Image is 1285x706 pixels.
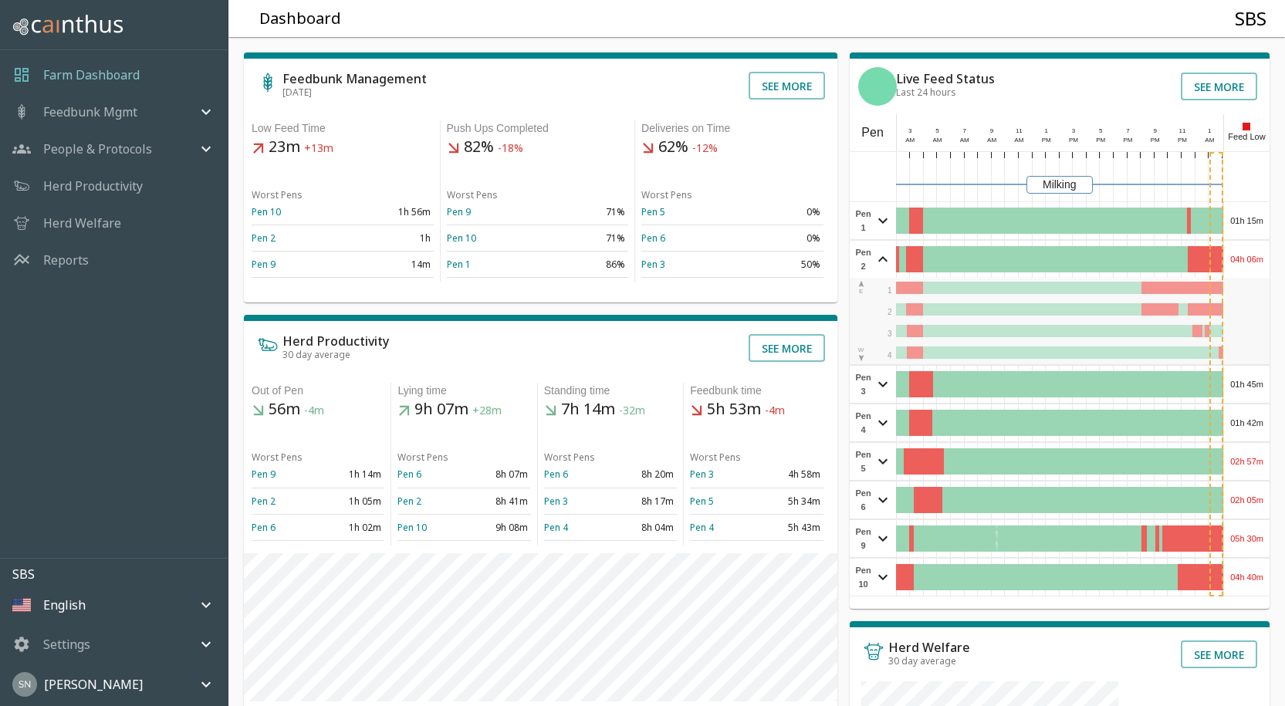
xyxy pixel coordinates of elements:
span: Worst Pens [690,451,741,464]
span: PM [1096,137,1105,144]
span: Last 24 hours [896,86,956,99]
img: 45cffdf61066f8072b93f09263145446 [12,672,37,697]
h5: 23m [252,137,434,158]
td: 5h 34m [756,488,823,514]
td: 14m [343,252,434,278]
td: 9h 08m [465,514,531,540]
p: Reports [43,251,89,269]
a: Herd Welfare [43,214,121,232]
button: See more [749,334,825,362]
h5: 56m [252,399,384,421]
h6: Herd Welfare [888,641,970,654]
span: Worst Pens [544,451,595,464]
a: Pen 3 [544,495,568,508]
td: 1h 14m [318,461,384,488]
a: Pen 9 [447,205,471,218]
span: PM [1042,137,1051,144]
td: 5h 43m [756,514,823,540]
div: 01h 15m [1224,202,1270,239]
p: Herd Productivity [43,177,143,195]
div: Standing time [544,383,677,399]
span: Worst Pens [252,188,303,201]
div: 3 [903,127,917,136]
td: 1h 05m [318,488,384,514]
div: 04h 06m [1224,241,1270,278]
span: AM [987,137,996,144]
td: 8h 41m [465,488,531,514]
span: 30 day average [888,654,956,667]
td: 1h 02m [318,514,384,540]
span: AM [905,137,915,144]
div: Milking [1026,176,1093,194]
div: 02h 57m [1224,443,1270,480]
span: Pen 5 [854,448,874,475]
td: 4h 58m [756,461,823,488]
div: Lying time [397,383,530,399]
a: Pen 10 [252,205,281,218]
span: AM [933,137,942,144]
span: -4m [304,404,324,418]
div: Pen [850,114,896,151]
a: Pen 1 [447,258,471,271]
p: [PERSON_NAME] [44,675,143,694]
a: Pen 3 [690,468,714,481]
span: AM [960,137,969,144]
span: Pen 6 [854,486,874,514]
div: 1 [1040,127,1053,136]
td: 71% [537,225,628,252]
span: Pen 2 [854,245,874,273]
a: Farm Dashboard [43,66,140,84]
span: PM [1151,137,1160,144]
span: 1 [888,286,892,295]
p: Settings [43,635,90,654]
div: Feed Low [1223,114,1270,151]
td: 71% [537,199,628,225]
div: 9 [985,127,999,136]
div: E [857,279,865,296]
div: 7 [958,127,972,136]
p: SBS [12,565,228,583]
span: Worst Pens [641,188,692,201]
a: Pen 6 [397,468,421,481]
h5: Dashboard [259,8,341,29]
a: Pen 6 [544,468,568,481]
a: Pen 6 [641,231,665,245]
h5: 7h 14m [544,399,677,421]
div: 04h 40m [1224,559,1270,596]
span: Worst Pens [397,451,448,464]
h5: 82% [447,137,629,158]
span: 4 [888,351,892,360]
span: -4m [765,404,785,418]
div: 9 [1148,127,1162,136]
h6: Live Feed Status [896,73,995,85]
span: Pen 1 [854,207,874,235]
span: Worst Pens [252,451,303,464]
span: Pen 4 [854,409,874,437]
a: Pen 5 [641,205,665,218]
span: 3 [888,329,892,338]
div: Push Ups Completed [447,120,629,137]
div: 01h 45m [1224,366,1270,403]
a: Pen 9 [252,468,276,481]
div: 05h 30m [1224,520,1270,557]
a: Pen 3 [641,258,665,271]
td: 50% [732,252,823,278]
a: Pen 10 [447,231,476,245]
span: AM [1014,137,1023,144]
div: 01h 42m [1224,404,1270,441]
span: +28m [472,404,502,418]
td: 8h 04m [610,514,677,540]
td: 8h 07m [465,461,531,488]
div: Low Feed Time [252,120,434,137]
td: 0% [732,199,823,225]
div: Deliveries on Time [641,120,823,137]
p: English [43,596,86,614]
a: Pen 6 [252,521,276,534]
span: 30 day average [282,348,350,361]
td: 0% [732,225,823,252]
td: 1h 56m [343,199,434,225]
div: W [857,346,865,363]
span: AM [1205,137,1214,144]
